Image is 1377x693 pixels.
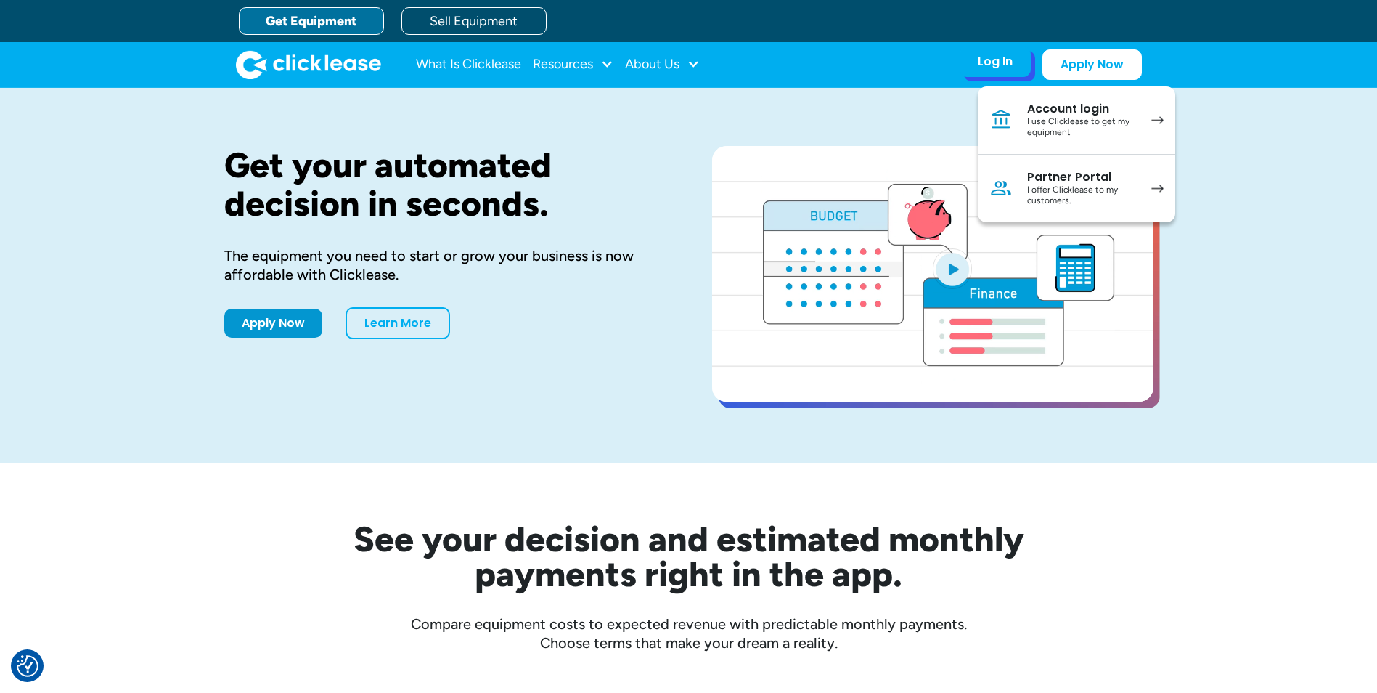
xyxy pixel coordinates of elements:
img: Bank icon [989,108,1013,131]
img: arrow [1151,185,1164,192]
a: Sell Equipment [401,7,547,35]
img: Blue play button logo on a light blue circular background [933,248,972,289]
h1: Get your automated decision in seconds. [224,146,666,223]
div: Log In [978,54,1013,69]
nav: Log In [978,86,1175,222]
a: Get Equipment [239,7,384,35]
div: Account login [1027,102,1137,116]
img: Revisit consent button [17,655,38,677]
a: What Is Clicklease [416,50,521,79]
div: I offer Clicklease to my customers. [1027,185,1137,207]
a: home [236,50,381,79]
div: Partner Portal [1027,170,1137,185]
button: Consent Preferences [17,655,38,677]
div: Compare equipment costs to expected revenue with predictable monthly payments. Choose terms that ... [224,615,1153,652]
h2: See your decision and estimated monthly payments right in the app. [282,522,1095,591]
a: Partner PortalI offer Clicklease to my customers. [978,155,1175,222]
div: The equipment you need to start or grow your business is now affordable with Clicklease. [224,246,666,284]
a: Learn More [346,307,450,339]
img: arrow [1151,116,1164,124]
div: I use Clicklease to get my equipment [1027,116,1137,139]
a: open lightbox [712,146,1153,402]
div: About Us [625,50,700,79]
a: Account loginI use Clicklease to get my equipment [978,86,1175,155]
img: Person icon [989,177,1013,200]
a: Apply Now [1042,49,1142,80]
a: Apply Now [224,309,322,338]
div: Resources [533,50,613,79]
img: Clicklease logo [236,50,381,79]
